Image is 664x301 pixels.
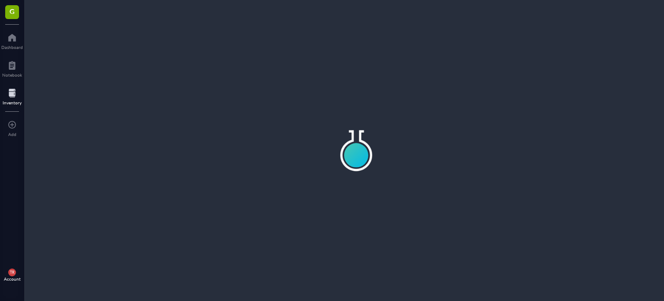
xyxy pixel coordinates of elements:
a: Dashboard [1,31,23,50]
div: Dashboard [1,45,23,50]
span: G [10,6,15,16]
div: Inventory [3,100,22,105]
div: Add [8,132,16,137]
div: Account [4,276,21,282]
a: Notebook [2,58,22,78]
a: Inventory [3,86,22,105]
span: TR [10,270,14,275]
div: Notebook [2,72,22,78]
